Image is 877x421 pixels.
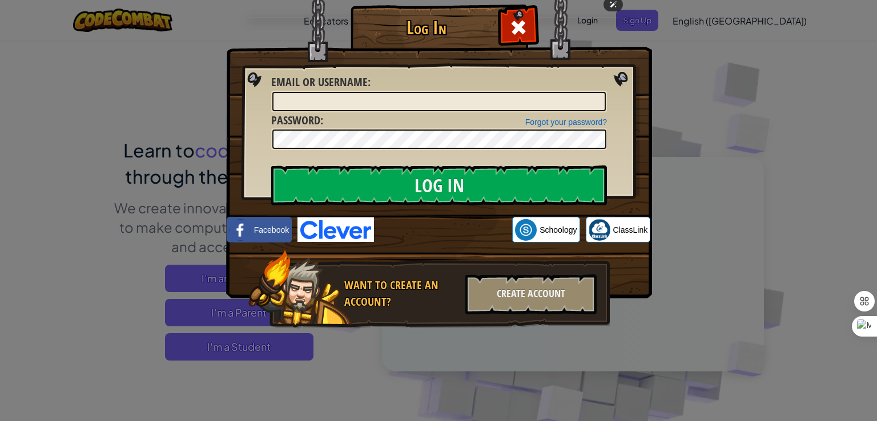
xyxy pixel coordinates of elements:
img: clever-logo-blue.png [297,217,374,242]
div: Want to create an account? [344,277,458,310]
img: schoology.png [515,219,537,241]
div: Create Account [465,274,597,314]
img: classlink-logo-small.png [589,219,610,241]
label: : [271,74,371,91]
h1: Log In [353,18,499,38]
iframe: ปุ่มลงชื่อเข้าใช้ด้วย Google [374,217,512,242]
a: Forgot your password? [525,118,607,127]
span: Facebook [254,224,289,236]
span: Password [271,112,320,128]
span: Schoology [540,224,577,236]
span: Email or Username [271,74,368,90]
span: ClassLink [613,224,648,236]
img: facebook_small.png [230,219,251,241]
input: Log In [271,165,607,205]
label: : [271,112,323,129]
